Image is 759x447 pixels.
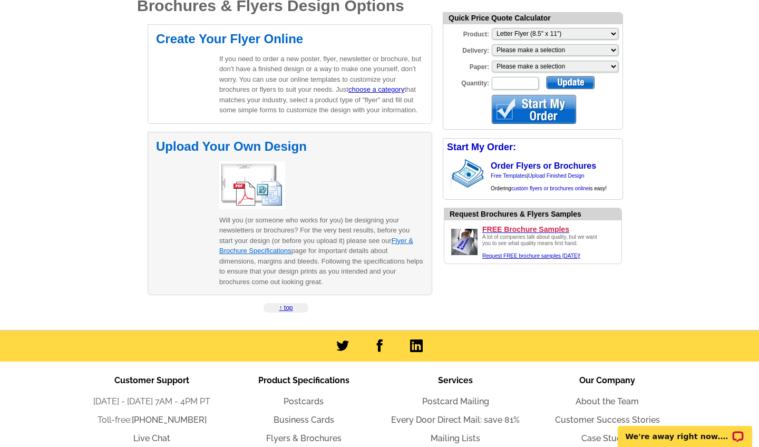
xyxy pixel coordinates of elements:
li: Toll-free: [76,414,228,426]
p: Will you (or someone who works for you) be designing your newsletters or brochures? For the very ... [219,215,424,287]
a: choose a category [348,85,404,93]
a: Customer Success Stories [555,415,660,425]
a: Every Door Direct Mail: save 81% [391,415,520,425]
label: Quantity: [443,76,491,88]
span: | Ordering is easy! [491,173,607,191]
a: Request FREE samples of our brochures printing [449,252,480,259]
img: background image for brochures and flyers arrow [443,156,452,191]
a: About the Team [576,396,639,406]
li: [DATE] - [DATE] 7AM - 4PM PT [76,395,228,408]
a: Upload Finished Design [528,173,584,179]
img: Brochure and Flyer Printing Specifications [219,161,285,209]
a: [PHONE_NUMBER] [132,415,207,425]
div: Want to know how your brochure printing will look before you order it? Check our work. [450,209,621,220]
div: Start My Order: [443,139,622,156]
label: Delivery: [443,43,491,55]
span: Product Specifications [258,375,349,385]
a: FREE Brochure Samples [482,225,617,234]
span: Customer Support [114,375,189,385]
label: Product: [443,27,491,39]
a: Order Flyers or Brochures [491,161,596,170]
a: Case Studies [581,433,633,443]
h2: Create Your Flyer Online [156,33,424,45]
label: Paper: [443,60,491,72]
a: Live Chat [133,433,170,443]
div: A lot of companies talk about quality, but we want you to see what quality means first hand. [482,234,604,259]
div: Quick Price Quote Calculator [443,13,622,24]
a: ↑ top [279,304,293,312]
a: Flyer & Brochure Specifications [219,237,413,255]
a: Postcards [284,396,324,406]
a: Postcard Mailing [422,396,489,406]
iframe: LiveChat chat widget [611,414,759,447]
a: Free Templates [491,173,527,179]
span: Services [438,375,473,385]
span: Our Company [579,375,635,385]
h2: Upload Your Own Design [156,140,424,153]
a: custom flyers or brochures online [511,186,589,191]
a: Mailing Lists [431,433,480,443]
a: Business Cards [274,415,334,425]
a: Flyers & Brochures [266,433,342,443]
img: Request FREE samples of our brochures printing [449,226,480,258]
p: If you need to order a new poster, flyer, newsletter or brochure, but don't have a finished desig... [219,54,424,115]
a: Request FREE samples of our flyer & brochure printing. [482,253,580,259]
img: stack of brochures with custom content [452,156,489,191]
